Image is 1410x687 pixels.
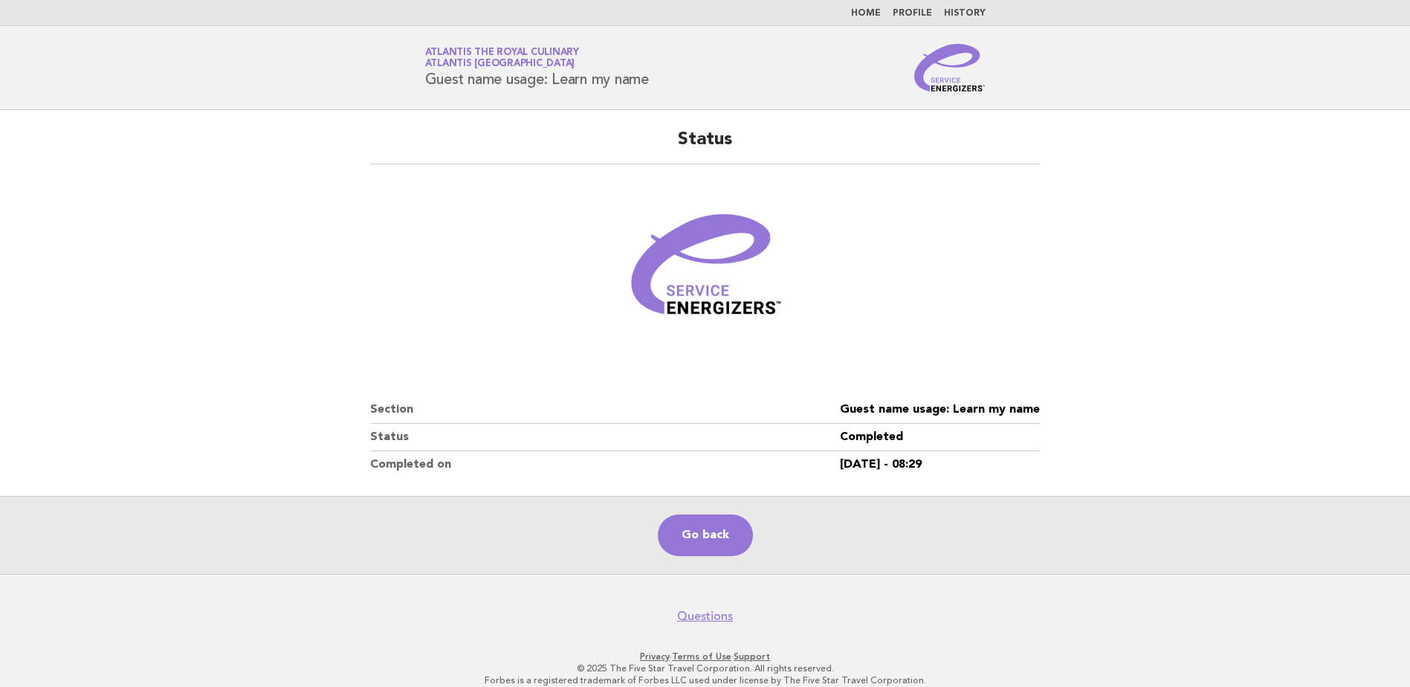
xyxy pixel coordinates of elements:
[914,44,986,91] img: Service Energizers
[250,651,1160,662] p: · ·
[893,9,932,18] a: Profile
[616,182,795,361] img: Verified
[677,609,733,624] a: Questions
[425,48,649,87] h1: Guest name usage: Learn my name
[640,651,670,662] a: Privacy
[734,651,770,662] a: Support
[944,9,986,18] a: History
[370,128,1040,164] h2: Status
[840,424,1040,451] dd: Completed
[370,451,840,478] dt: Completed on
[658,515,753,556] a: Go back
[250,674,1160,686] p: Forbes is a registered trademark of Forbes LLC used under license by The Five Star Travel Corpora...
[250,662,1160,674] p: © 2025 The Five Star Travel Corporation. All rights reserved.
[840,396,1040,424] dd: Guest name usage: Learn my name
[672,651,731,662] a: Terms of Use
[425,48,579,68] a: Atlantis the Royal CulinaryAtlantis [GEOGRAPHIC_DATA]
[840,451,1040,478] dd: [DATE] - 08:29
[425,59,575,69] span: Atlantis [GEOGRAPHIC_DATA]
[370,424,840,451] dt: Status
[851,9,881,18] a: Home
[370,396,840,424] dt: Section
